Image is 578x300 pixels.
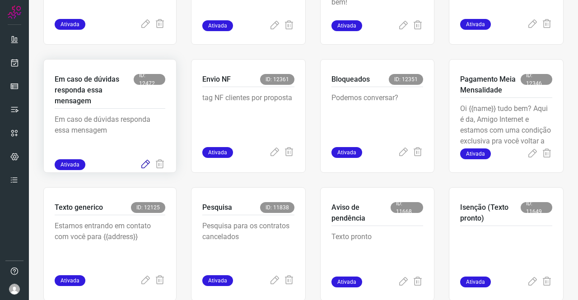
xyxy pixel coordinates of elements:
[331,74,370,85] p: Bloqueados
[460,19,491,30] span: Ativada
[331,92,424,138] p: Podemos conversar?
[202,92,294,138] p: tag NF clientes por proposta
[460,148,491,159] span: Ativada
[331,202,391,224] p: Aviso de pendência
[55,275,85,286] span: Ativada
[521,74,552,85] span: ID: 12346
[55,114,165,159] p: Em caso de dúvidas responda essa mensagem
[55,202,103,213] p: Texto generico
[9,284,20,295] img: avatar-user-boy.jpg
[202,221,294,266] p: Pesquisa para os contratos cancelados
[55,221,165,266] p: Estamos entrando em contato com você para {{address}}
[331,20,362,31] span: Ativada
[55,74,134,106] p: Em caso de dúvidas responda essa mensagem
[202,147,233,158] span: Ativada
[134,74,165,85] span: ID: 12472
[391,202,423,213] span: ID: 11668
[202,74,231,85] p: Envio NF
[331,147,362,158] span: Ativada
[460,74,521,96] p: Pagamento Meia Mensalidade
[55,159,85,170] span: Ativada
[202,275,233,286] span: Ativada
[460,103,552,148] p: Oi {{name}} tudo bem? Aqui é da, Amigo Internet e estamos com uma condição exclusiva pra você vol...
[8,5,21,19] img: Logo
[331,231,424,277] p: Texto pronto
[260,74,294,85] span: ID: 12361
[521,202,552,213] span: ID: 11649
[202,20,233,31] span: Ativada
[55,19,85,30] span: Ativada
[260,202,294,213] span: ID: 11838
[389,74,423,85] span: ID: 12351
[460,277,491,287] span: Ativada
[460,202,521,224] p: Isenção (Texto pronto)
[131,202,165,213] span: ID: 12125
[331,277,362,287] span: Ativada
[202,202,232,213] p: Pesquisa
